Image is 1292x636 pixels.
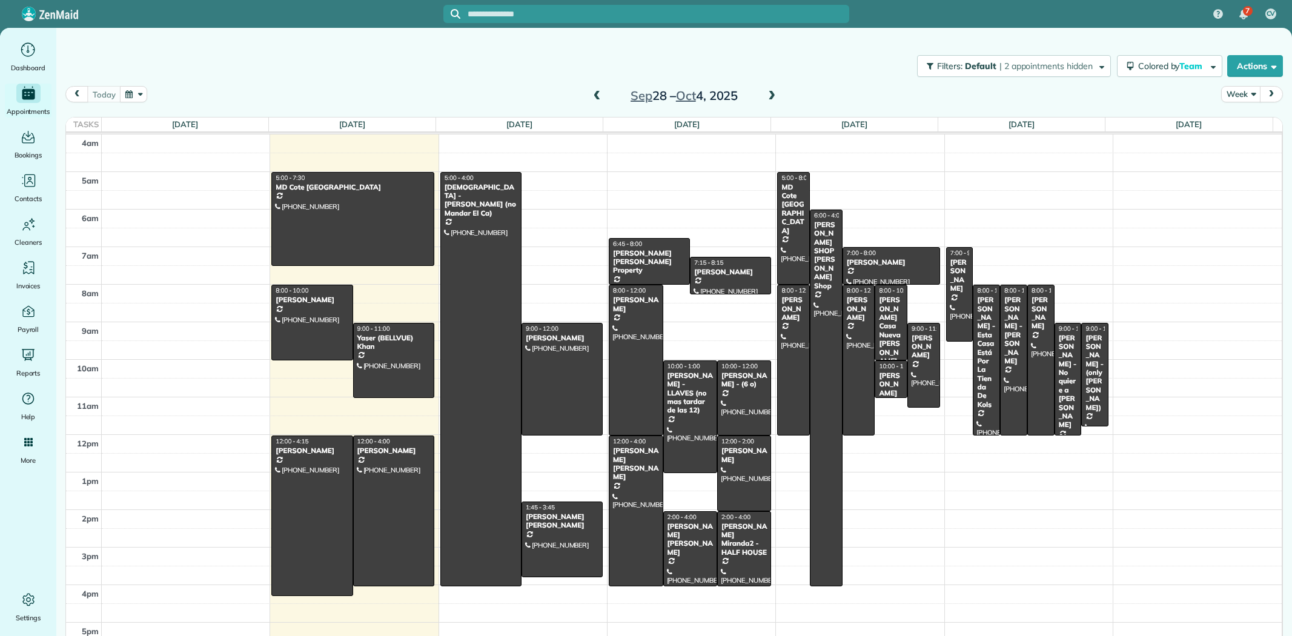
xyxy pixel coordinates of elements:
[443,9,460,19] button: Focus search
[847,287,880,294] span: 8:00 - 12:00
[721,446,767,464] div: [PERSON_NAME]
[667,371,714,415] div: [PERSON_NAME] - LLAVES (no mas tardar de las 12)
[525,512,599,530] div: [PERSON_NAME] [PERSON_NAME]
[445,174,474,182] span: 5:00 - 4:00
[5,171,51,205] a: Contacts
[911,334,936,360] div: [PERSON_NAME]
[16,612,41,624] span: Settings
[5,302,51,336] a: Payroll
[609,89,760,102] h2: 28 – 4, 2025
[781,174,810,182] span: 5:00 - 8:00
[276,437,308,445] span: 12:00 - 4:15
[5,345,51,379] a: Reports
[878,371,904,397] div: [PERSON_NAME]
[82,213,99,223] span: 6am
[694,268,767,276] div: [PERSON_NAME]
[65,86,88,102] button: prev
[1117,55,1222,77] button: Colored byTeam
[16,280,41,292] span: Invoices
[1138,61,1207,71] span: Colored by
[841,119,867,129] a: [DATE]
[1058,334,1078,429] div: [PERSON_NAME] - No quiere a [PERSON_NAME]
[444,183,518,218] div: [DEMOGRAPHIC_DATA] - [PERSON_NAME] (no Mandar El Ca)
[82,589,99,598] span: 4pm
[357,446,431,455] div: [PERSON_NAME]
[1085,334,1105,412] div: [PERSON_NAME] - (only [PERSON_NAME])
[721,371,767,389] div: [PERSON_NAME] - (6 o)
[1004,287,1037,294] span: 8:00 - 12:00
[1231,1,1256,28] div: 7 unread notifications
[847,249,876,257] span: 7:00 - 8:00
[525,334,599,342] div: [PERSON_NAME]
[339,119,365,129] a: [DATE]
[977,287,1010,294] span: 8:00 - 12:00
[721,513,750,521] span: 2:00 - 4:00
[612,446,659,482] div: [PERSON_NAME] [PERSON_NAME]
[950,249,979,257] span: 7:00 - 9:30
[1176,119,1202,129] a: [DATE]
[82,251,99,260] span: 7am
[5,40,51,74] a: Dashboard
[82,288,99,298] span: 8am
[813,220,839,290] div: [PERSON_NAME] SHOP [PERSON_NAME] Shop
[612,249,686,275] div: [PERSON_NAME] [PERSON_NAME] Property
[878,296,904,365] div: [PERSON_NAME] Casa Nueva [PERSON_NAME]
[82,176,99,185] span: 5am
[937,61,962,71] span: Filters:
[15,149,42,161] span: Bookings
[5,389,51,423] a: Help
[781,296,806,322] div: [PERSON_NAME]
[613,437,646,445] span: 12:00 - 4:00
[781,287,814,294] span: 8:00 - 12:00
[965,61,997,71] span: Default
[917,55,1110,77] button: Filters: Default | 2 appointments hidden
[82,326,99,336] span: 9am
[1009,119,1035,129] a: [DATE]
[721,522,767,557] div: [PERSON_NAME] Miranda2 - HALF HOUSE
[16,367,41,379] span: Reports
[950,258,970,293] div: [PERSON_NAME]
[5,84,51,118] a: Appointments
[357,437,390,445] span: 12:00 - 4:00
[999,61,1093,71] span: | 2 appointments hidden
[668,513,697,521] span: 2:00 - 4:00
[5,258,51,292] a: Invoices
[451,9,460,19] svg: Focus search
[814,211,843,219] span: 6:00 - 4:00
[7,105,50,118] span: Appointments
[1085,325,1118,333] span: 9:00 - 11:45
[976,296,996,409] div: [PERSON_NAME] - Esta Casa Está Por La Tienda De Kols
[911,55,1110,77] a: Filters: Default | 2 appointments hidden
[1267,9,1276,19] span: CV
[21,411,36,423] span: Help
[781,183,806,235] div: MD Cote [GEOGRAPHIC_DATA]
[82,138,99,148] span: 4am
[172,119,198,129] a: [DATE]
[1004,296,1024,365] div: [PERSON_NAME] - [PERSON_NAME]
[1179,61,1204,71] span: Team
[275,446,349,455] div: [PERSON_NAME]
[1227,55,1283,77] button: Actions
[82,551,99,561] span: 3pm
[276,287,308,294] span: 8:00 - 10:00
[5,214,51,248] a: Cleaners
[526,503,555,511] span: 1:45 - 3:45
[526,325,558,333] span: 9:00 - 12:00
[82,626,99,636] span: 5pm
[275,296,349,304] div: [PERSON_NAME]
[276,174,305,182] span: 5:00 - 7:30
[82,476,99,486] span: 1pm
[694,259,723,267] span: 7:15 - 8:15
[77,439,99,448] span: 12pm
[846,258,936,267] div: [PERSON_NAME]
[846,296,872,322] div: [PERSON_NAME]
[1032,287,1064,294] span: 8:00 - 12:00
[674,119,700,129] a: [DATE]
[506,119,532,129] a: [DATE]
[357,325,390,333] span: 9:00 - 11:00
[668,362,700,370] span: 10:00 - 1:00
[879,362,915,370] span: 10:00 - 11:00
[15,236,42,248] span: Cleaners
[1059,325,1092,333] span: 9:00 - 12:00
[77,401,99,411] span: 11am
